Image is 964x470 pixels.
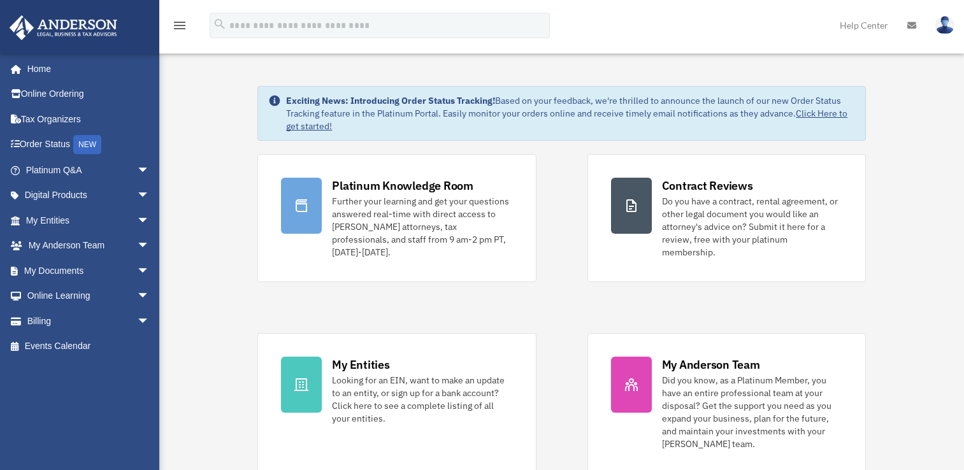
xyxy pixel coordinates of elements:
[286,94,854,132] div: Based on your feedback, we're thrilled to announce the launch of our new Order Status Tracking fe...
[332,374,512,425] div: Looking for an EIN, want to make an update to an entity, or sign up for a bank account? Click her...
[662,357,760,373] div: My Anderson Team
[137,283,162,310] span: arrow_drop_down
[662,178,753,194] div: Contract Reviews
[662,374,842,450] div: Did you know, as a Platinum Member, you have an entire professional team at your disposal? Get th...
[332,357,389,373] div: My Entities
[137,308,162,334] span: arrow_drop_down
[137,157,162,183] span: arrow_drop_down
[172,22,187,33] a: menu
[9,183,169,208] a: Digital Productsarrow_drop_down
[73,135,101,154] div: NEW
[137,183,162,209] span: arrow_drop_down
[9,233,169,259] a: My Anderson Teamarrow_drop_down
[286,108,847,132] a: Click Here to get started!
[9,132,169,158] a: Order StatusNEW
[935,16,954,34] img: User Pic
[9,334,169,359] a: Events Calendar
[9,82,169,107] a: Online Ordering
[213,17,227,31] i: search
[257,154,536,282] a: Platinum Knowledge Room Further your learning and get your questions answered real-time with dire...
[6,15,121,40] img: Anderson Advisors Platinum Portal
[9,157,169,183] a: Platinum Q&Aarrow_drop_down
[662,195,842,259] div: Do you have a contract, rental agreement, or other legal document you would like an attorney's ad...
[332,178,473,194] div: Platinum Knowledge Room
[137,208,162,234] span: arrow_drop_down
[286,95,495,106] strong: Exciting News: Introducing Order Status Tracking!
[9,106,169,132] a: Tax Organizers
[172,18,187,33] i: menu
[9,308,169,334] a: Billingarrow_drop_down
[9,208,169,233] a: My Entitiesarrow_drop_down
[9,258,169,283] a: My Documentsarrow_drop_down
[587,154,866,282] a: Contract Reviews Do you have a contract, rental agreement, or other legal document you would like...
[9,56,162,82] a: Home
[137,258,162,284] span: arrow_drop_down
[332,195,512,259] div: Further your learning and get your questions answered real-time with direct access to [PERSON_NAM...
[137,233,162,259] span: arrow_drop_down
[9,283,169,309] a: Online Learningarrow_drop_down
